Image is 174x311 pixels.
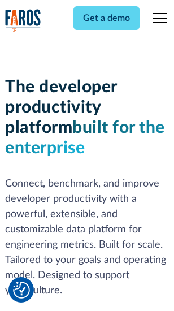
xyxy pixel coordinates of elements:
[5,176,169,299] p: Connect, benchmark, and improve developer productivity with a powerful, extensible, and customiza...
[5,77,169,158] h1: The developer productivity platform
[5,119,165,157] span: built for the enterprise
[5,9,41,32] img: Logo of the analytics and reporting company Faros.
[146,5,169,32] div: menu
[5,9,41,32] a: home
[13,282,30,299] img: Revisit consent button
[73,6,140,30] a: Get a demo
[13,282,30,299] button: Cookie Settings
